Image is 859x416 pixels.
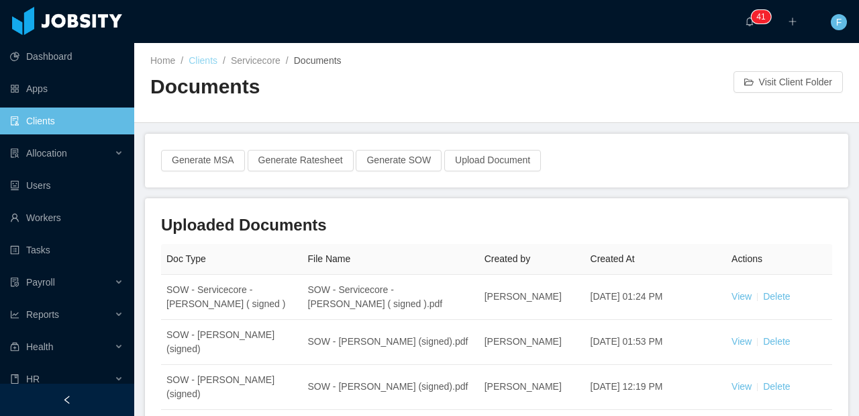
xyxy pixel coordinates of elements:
[150,73,497,101] h2: Documents
[303,275,479,320] td: SOW - Servicecore - [PERSON_NAME] ( signed ).pdf
[248,150,354,171] button: Generate Ratesheet
[10,278,19,287] i: icon: file-protect
[731,253,762,264] span: Actions
[10,374,19,384] i: icon: book
[479,275,585,320] td: [PERSON_NAME]
[303,365,479,410] td: SOW - [PERSON_NAME] (signed).pdf
[150,55,175,66] a: Home
[836,14,842,30] span: F
[479,365,585,410] td: [PERSON_NAME]
[756,10,761,24] p: 4
[731,291,752,302] a: View
[223,55,225,66] span: /
[161,365,303,410] td: SOW - [PERSON_NAME] (signed)
[303,320,479,365] td: SOW - [PERSON_NAME] (signed).pdf
[585,320,727,365] td: [DATE] 01:53 PM
[734,71,843,93] button: icon: folder-openVisit Client Folder
[10,149,19,158] i: icon: solution
[161,150,245,171] button: Generate MSA
[10,43,123,70] a: icon: pie-chartDashboard
[161,320,303,365] td: SOW - [PERSON_NAME] (signed)
[10,342,19,351] i: icon: medicine-box
[479,320,585,365] td: [PERSON_NAME]
[761,10,766,24] p: 1
[585,365,727,410] td: [DATE] 12:19 PM
[444,150,541,171] button: Upload Document
[10,237,123,263] a: icon: profileTasks
[731,336,752,347] a: View
[231,55,281,66] a: Servicecore
[585,275,727,320] td: [DATE] 01:24 PM
[10,204,123,231] a: icon: userWorkers
[763,291,790,302] a: Delete
[26,341,53,352] span: Health
[189,55,217,66] a: Clients
[745,17,754,26] i: icon: bell
[751,10,770,24] sup: 41
[286,55,289,66] span: /
[485,253,530,264] span: Created by
[731,381,752,392] a: View
[356,150,442,171] button: Generate SOW
[308,253,351,264] span: File Name
[26,309,59,320] span: Reports
[763,381,790,392] a: Delete
[10,108,123,134] a: icon: auditClients
[26,277,55,288] span: Payroll
[161,214,832,236] h3: Uploaded Documents
[181,55,183,66] span: /
[294,55,342,66] span: Documents
[591,253,635,264] span: Created At
[10,310,19,319] i: icon: line-chart
[166,253,206,264] span: Doc Type
[10,172,123,199] a: icon: robotUsers
[763,336,790,347] a: Delete
[26,148,67,159] span: Allocation
[10,75,123,102] a: icon: appstoreApps
[26,374,40,384] span: HR
[161,275,303,320] td: SOW - Servicecore - [PERSON_NAME] ( signed )
[788,17,797,26] i: icon: plus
